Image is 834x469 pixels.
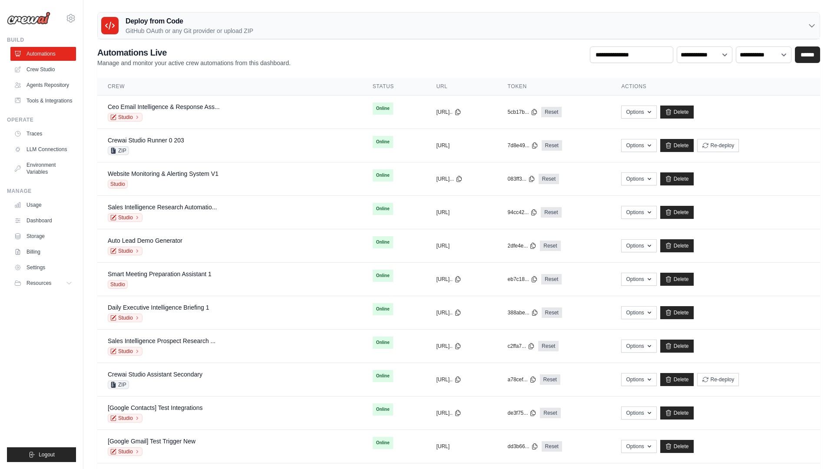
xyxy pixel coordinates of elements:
[10,245,76,259] a: Billing
[508,209,538,216] button: 94cc42...
[7,116,76,123] div: Operate
[108,337,215,344] a: Sales Intelligence Prospect Research ...
[621,373,656,386] button: Options
[660,206,694,219] a: Delete
[108,103,220,110] a: Ceo Email Intelligence & Response Ass...
[373,136,393,148] span: Online
[108,347,142,356] a: Studio
[541,107,562,117] a: Reset
[10,276,76,290] button: Resources
[539,174,559,184] a: Reset
[621,106,656,119] button: Options
[540,408,560,418] a: Reset
[660,106,694,119] a: Delete
[126,16,253,26] h3: Deploy from Code
[108,247,142,255] a: Studio
[621,172,656,185] button: Options
[621,440,656,453] button: Options
[108,447,142,456] a: Studio
[621,273,656,286] button: Options
[660,273,694,286] a: Delete
[7,36,76,43] div: Build
[108,237,182,244] a: Auto Lead Demo Generator
[97,78,362,96] th: Crew
[621,139,656,152] button: Options
[508,343,535,350] button: c2ffa7...
[108,137,184,144] a: Crewai Studio Runner 0 203
[10,261,76,274] a: Settings
[621,406,656,419] button: Options
[10,127,76,141] a: Traces
[373,437,393,449] span: Online
[126,26,253,35] p: GitHub OAuth or any Git provider or upload ZIP
[621,306,656,319] button: Options
[108,146,129,155] span: ZIP
[508,309,538,316] button: 388abe...
[660,239,694,252] a: Delete
[373,303,393,315] span: Online
[508,276,538,283] button: eb7c18...
[10,158,76,179] a: Environment Variables
[373,102,393,115] span: Online
[497,78,611,96] th: Token
[10,214,76,228] a: Dashboard
[108,213,142,222] a: Studio
[108,314,142,322] a: Studio
[611,78,820,96] th: Actions
[26,280,51,287] span: Resources
[108,204,217,211] a: Sales Intelligence Research Automatio...
[10,63,76,76] a: Crew Studio
[697,139,739,152] button: Re-deploy
[373,169,393,182] span: Online
[10,142,76,156] a: LLM Connections
[373,236,393,248] span: Online
[508,242,537,249] button: 2dfe4e...
[108,414,142,423] a: Studio
[10,94,76,108] a: Tools & Integrations
[108,170,218,177] a: Website Monitoring & Alerting System V1
[426,78,497,96] th: URL
[108,280,128,289] span: Studio
[621,340,656,353] button: Options
[97,46,291,59] h2: Automations Live
[660,172,694,185] a: Delete
[508,376,536,383] button: a78cef...
[540,374,560,385] a: Reset
[542,441,562,452] a: Reset
[660,440,694,453] a: Delete
[660,139,694,152] a: Delete
[542,140,562,151] a: Reset
[10,47,76,61] a: Automations
[660,406,694,419] a: Delete
[508,410,537,416] button: de3f75...
[7,12,50,25] img: Logo
[541,274,562,284] a: Reset
[373,403,393,416] span: Online
[621,239,656,252] button: Options
[508,142,538,149] button: 7d8e49...
[373,337,393,349] span: Online
[362,78,426,96] th: Status
[108,380,129,389] span: ZIP
[508,443,538,450] button: dd3b66...
[373,203,393,215] span: Online
[108,371,202,378] a: Crewai Studio Assistant Secondary
[540,241,560,251] a: Reset
[10,78,76,92] a: Agents Repository
[108,438,195,445] a: [Google Gmail] Test Trigger New
[7,447,76,462] button: Logout
[39,451,55,458] span: Logout
[541,207,561,218] a: Reset
[108,113,142,122] a: Studio
[508,175,535,182] button: 083ff3...
[660,373,694,386] a: Delete
[10,198,76,212] a: Usage
[373,370,393,382] span: Online
[97,59,291,67] p: Manage and monitor your active crew automations from this dashboard.
[660,340,694,353] a: Delete
[660,306,694,319] a: Delete
[542,307,562,318] a: Reset
[373,270,393,282] span: Online
[10,229,76,243] a: Storage
[108,404,202,411] a: [Google Contacts] Test Integrations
